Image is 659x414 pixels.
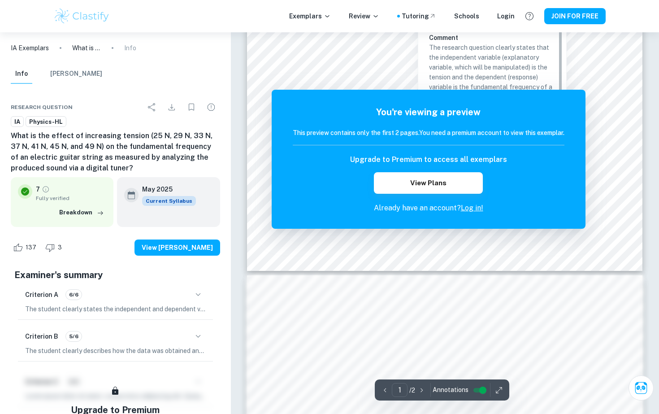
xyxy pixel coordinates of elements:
[11,240,41,255] div: Like
[402,11,436,21] a: Tutoring
[182,98,200,116] div: Bookmark
[143,98,161,116] div: Share
[289,11,331,21] p: Exemplars
[142,184,189,194] h6: May 2025
[72,43,101,53] p: What is the effect of increasing tension (25 N, 29 N, 33 N, 37 N, 41 N, 45 N, and 49 N) on the fu...
[11,103,73,111] span: Research question
[163,98,181,116] div: Download
[522,9,537,24] button: Help and Feedback
[11,131,220,174] h6: What is the effect of increasing tension (25 N, 29 N, 33 N, 37 N, 41 N, 45 N, and 49 N) on the fu...
[43,240,67,255] div: Dislike
[429,33,555,43] h6: Comment
[57,206,106,219] button: Breakdown
[36,194,106,202] span: Fully verified
[202,98,220,116] div: Report issue
[14,268,217,282] h5: Examiner's summary
[11,118,23,126] span: IA
[26,116,66,127] a: Physics-HL
[544,8,606,24] button: JOIN FOR FREE
[350,154,507,165] h6: Upgrade to Premium to access all exemplars
[349,11,379,21] p: Review
[11,116,24,127] a: IA
[454,11,479,21] a: Schools
[25,331,58,341] h6: Criterion B
[25,290,58,300] h6: Criterion A
[11,64,32,84] button: Info
[142,196,196,206] span: Current Syllabus
[53,243,67,252] span: 3
[53,7,110,25] img: Clastify logo
[629,375,654,401] button: Ask Clai
[429,43,555,131] p: The research question clearly states that the independent variable (explanatory variable, which w...
[293,203,564,214] p: Already have an account?
[293,105,564,119] h5: You're viewing a preview
[11,43,49,53] a: IA Exemplars
[497,11,515,21] a: Login
[142,196,196,206] div: This exemplar is based on the current syllabus. Feel free to refer to it for inspiration/ideas wh...
[461,204,483,212] a: Log in!
[134,240,220,256] button: View [PERSON_NAME]
[409,385,415,395] p: / 2
[433,385,468,395] span: Annotations
[124,43,136,53] p: Info
[50,64,102,84] button: [PERSON_NAME]
[36,184,40,194] p: 7
[293,128,564,138] h6: This preview contains only the first 2 pages. You need a premium account to view this exemplar.
[66,332,82,340] span: 5/6
[25,304,206,314] p: The student clearly states the independent and dependent variables in the research question, prov...
[374,172,482,194] button: View Plans
[66,291,82,299] span: 6/6
[42,185,50,193] a: Grade fully verified
[25,346,206,356] p: The student clearly describes how the data was obtained and processed, ensuring that each procedu...
[26,118,66,126] span: Physics-HL
[21,243,41,252] span: 137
